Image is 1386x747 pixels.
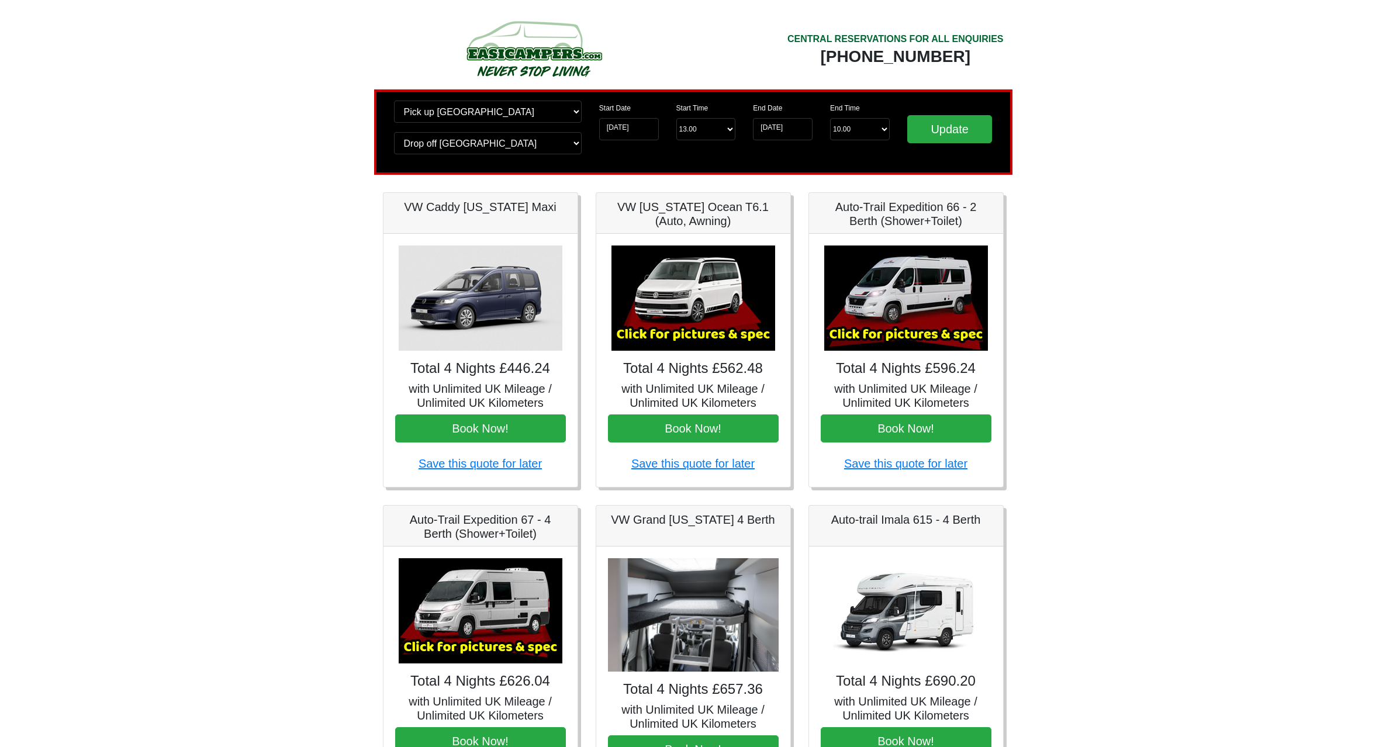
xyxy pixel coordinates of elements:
h5: with Unlimited UK Mileage / Unlimited UK Kilometers [821,694,991,722]
button: Book Now! [821,414,991,442]
h5: with Unlimited UK Mileage / Unlimited UK Kilometers [608,382,779,410]
h5: with Unlimited UK Mileage / Unlimited UK Kilometers [395,382,566,410]
img: Auto-trail Imala 615 - 4 Berth [824,558,988,663]
img: VW California Ocean T6.1 (Auto, Awning) [611,245,775,351]
button: Book Now! [395,414,566,442]
div: [PHONE_NUMBER] [787,46,1004,67]
a: Save this quote for later [631,457,755,470]
h4: Total 4 Nights £657.36 [608,681,779,698]
h4: Total 4 Nights £562.48 [608,360,779,377]
label: Start Date [599,103,631,113]
img: campers-checkout-logo.png [423,16,645,81]
img: VW Grand California 4 Berth [608,558,779,672]
a: Save this quote for later [844,457,967,470]
label: End Time [830,103,860,113]
img: VW Caddy California Maxi [399,245,562,351]
div: CENTRAL RESERVATIONS FOR ALL ENQUIRIES [787,32,1004,46]
h5: with Unlimited UK Mileage / Unlimited UK Kilometers [608,703,779,731]
h5: with Unlimited UK Mileage / Unlimited UK Kilometers [821,382,991,410]
h4: Total 4 Nights £596.24 [821,360,991,377]
h5: VW [US_STATE] Ocean T6.1 (Auto, Awning) [608,200,779,228]
h5: Auto-trail Imala 615 - 4 Berth [821,513,991,527]
img: Auto-Trail Expedition 66 - 2 Berth (Shower+Toilet) [824,245,988,351]
h5: VW Grand [US_STATE] 4 Berth [608,513,779,527]
input: Update [907,115,993,143]
label: Start Time [676,103,708,113]
button: Book Now! [608,414,779,442]
label: End Date [753,103,782,113]
h5: VW Caddy [US_STATE] Maxi [395,200,566,214]
img: Auto-Trail Expedition 67 - 4 Berth (Shower+Toilet) [399,558,562,663]
h5: Auto-Trail Expedition 66 - 2 Berth (Shower+Toilet) [821,200,991,228]
h5: with Unlimited UK Mileage / Unlimited UK Kilometers [395,694,566,722]
input: Return Date [753,118,813,140]
input: Start Date [599,118,659,140]
h4: Total 4 Nights £626.04 [395,673,566,690]
a: Save this quote for later [419,457,542,470]
h5: Auto-Trail Expedition 67 - 4 Berth (Shower+Toilet) [395,513,566,541]
h4: Total 4 Nights £690.20 [821,673,991,690]
h4: Total 4 Nights £446.24 [395,360,566,377]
